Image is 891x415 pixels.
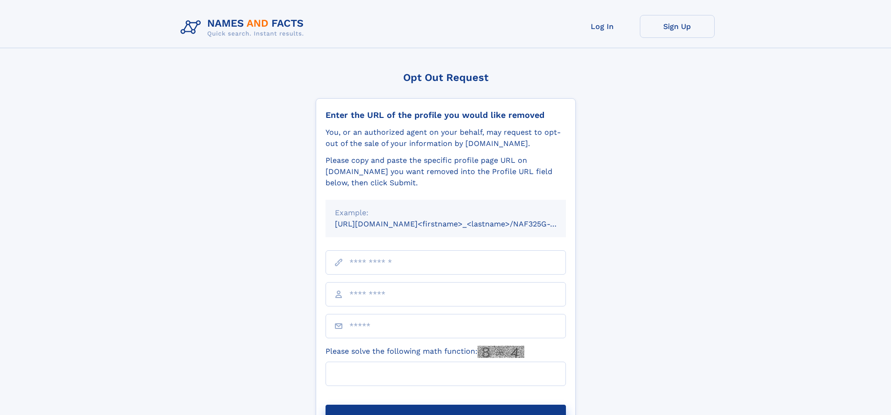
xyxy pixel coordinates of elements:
[316,72,576,83] div: Opt Out Request
[335,207,557,218] div: Example:
[326,127,566,149] div: You, or an authorized agent on your behalf, may request to opt-out of the sale of your informatio...
[335,219,584,228] small: [URL][DOMAIN_NAME]<firstname>_<lastname>/NAF325G-xxxxxxxx
[326,155,566,189] div: Please copy and paste the specific profile page URL on [DOMAIN_NAME] you want removed into the Pr...
[326,346,524,358] label: Please solve the following math function:
[640,15,715,38] a: Sign Up
[565,15,640,38] a: Log In
[326,110,566,120] div: Enter the URL of the profile you would like removed
[177,15,311,40] img: Logo Names and Facts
